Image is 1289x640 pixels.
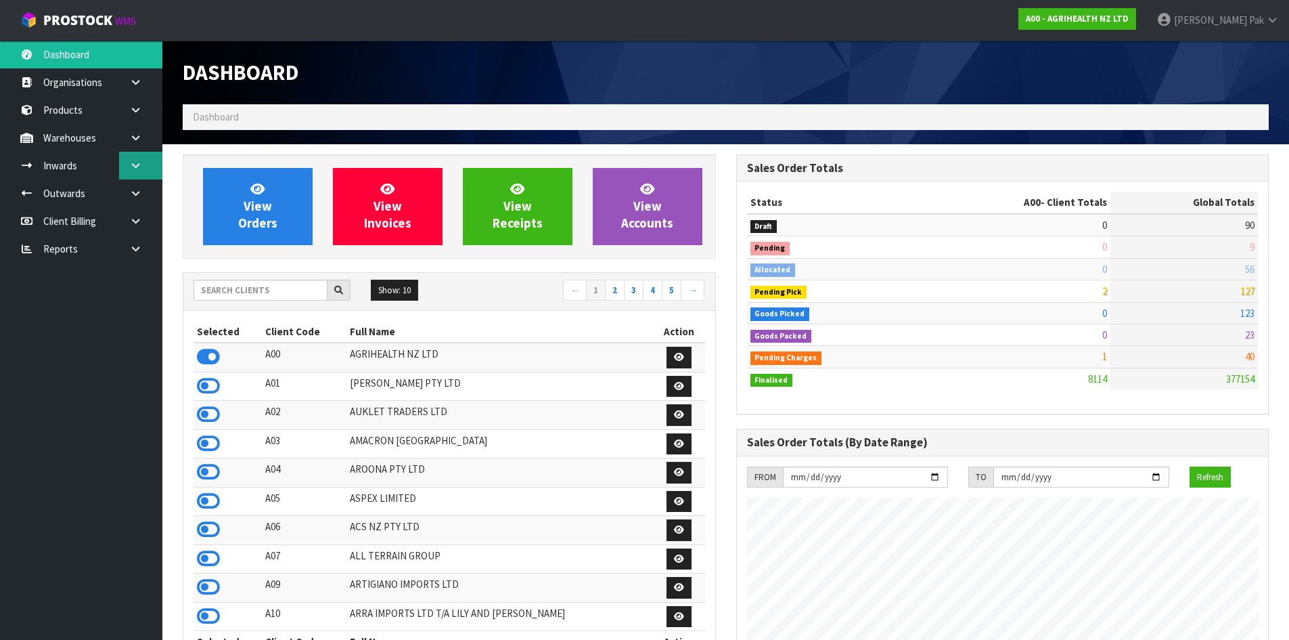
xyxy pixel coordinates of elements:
[262,516,347,545] td: A06
[262,429,347,458] td: A03
[1102,240,1107,253] span: 0
[563,280,587,301] a: ←
[346,574,653,603] td: ARTIGIANO IMPORTS LTD
[1245,350,1254,363] span: 40
[1018,8,1136,30] a: A00 - AGRIHEALTH NZ LTD
[1026,13,1129,24] strong: A00 - AGRIHEALTH NZ LTD
[262,372,347,401] td: A01
[115,15,136,28] small: WMS
[1110,192,1258,213] th: Global Totals
[750,374,793,387] span: Finalised
[654,321,705,343] th: Action
[1226,372,1254,385] span: 377154
[747,467,783,488] div: FROM
[1088,372,1107,385] span: 8114
[750,307,810,321] span: Goods Picked
[681,280,704,301] a: →
[346,516,653,545] td: ACS NZ PTY LTD
[43,12,112,29] span: ProStock
[194,280,327,301] input: Search clients
[459,280,705,303] nav: Page navigation
[1240,284,1254,297] span: 127
[346,458,653,488] td: AROONA PTY LTD
[624,280,643,301] a: 3
[747,192,916,213] th: Status
[1245,263,1254,276] span: 56
[1024,196,1041,209] span: A00
[1245,328,1254,341] span: 23
[333,168,443,245] a: ViewInvoices
[747,162,1259,175] h3: Sales Order Totals
[1245,219,1254,232] span: 90
[183,59,298,86] span: Dashboard
[262,343,347,372] td: A00
[750,330,812,343] span: Goods Packed
[1174,14,1247,26] span: [PERSON_NAME]
[1250,240,1254,253] span: 9
[493,181,543,232] span: View Receipts
[1102,307,1107,320] span: 0
[346,372,653,401] td: [PERSON_NAME] PTY LTD
[346,429,653,458] td: AMACRON [GEOGRAPHIC_DATA]
[20,12,37,28] img: cube-alt.png
[346,401,653,430] td: AUKLET TRADERS LTD
[463,168,572,245] a: ViewReceipts
[262,545,347,574] td: A07
[346,545,653,574] td: ALL TERRAIN GROUP
[1102,284,1107,297] span: 2
[262,458,347,488] td: A04
[915,192,1110,213] th: - Client Totals
[750,286,807,299] span: Pending Pick
[747,436,1259,449] h3: Sales Order Totals (By Date Range)
[1102,263,1107,276] span: 0
[346,321,653,343] th: Full Name
[1249,14,1264,26] span: Pak
[1102,328,1107,341] span: 0
[262,574,347,603] td: A09
[750,263,796,277] span: Allocated
[1240,307,1254,320] span: 123
[262,401,347,430] td: A02
[968,467,993,488] div: TO
[605,280,625,301] a: 2
[621,181,673,232] span: View Accounts
[346,487,653,516] td: ASPEX LIMITED
[643,280,662,301] a: 4
[1102,219,1107,232] span: 0
[750,220,777,234] span: Draft
[750,242,790,255] span: Pending
[262,602,347,631] td: A10
[371,280,418,301] button: Show: 10
[364,181,411,232] span: View Invoices
[346,343,653,372] td: AGRIHEALTH NZ LTD
[262,321,347,343] th: Client Code
[586,280,606,301] a: 1
[1190,467,1231,488] button: Refresh
[203,168,313,245] a: ViewOrders
[346,602,653,631] td: ARRA IMPORTS LTD T/A LILY AND [PERSON_NAME]
[662,280,681,301] a: 5
[193,110,239,123] span: Dashboard
[262,487,347,516] td: A05
[1102,350,1107,363] span: 1
[593,168,702,245] a: ViewAccounts
[750,351,822,365] span: Pending Charges
[238,181,277,232] span: View Orders
[194,321,262,343] th: Selected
